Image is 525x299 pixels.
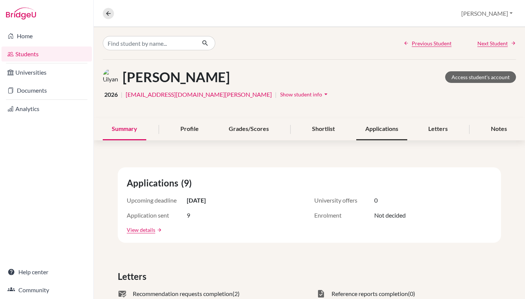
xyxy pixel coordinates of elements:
span: (0) [408,289,415,298]
span: 0 [374,196,378,205]
h1: [PERSON_NAME] [123,69,230,85]
span: task [316,289,325,298]
div: Shortlist [303,118,344,140]
span: Previous Student [412,39,451,47]
span: [DATE] [187,196,206,205]
a: Access student's account [445,71,516,83]
div: Grades/Scores [220,118,278,140]
a: Community [1,282,92,297]
input: Find student by name... [103,36,196,50]
div: Summary [103,118,146,140]
a: Students [1,47,92,62]
div: Notes [482,118,516,140]
a: Home [1,29,92,44]
span: 9 [187,211,190,220]
img: Lilyan Nemec's avatar [103,69,120,86]
span: 2026 [104,90,118,99]
a: Documents [1,83,92,98]
span: Show student info [280,91,322,98]
span: (2) [232,289,240,298]
a: Analytics [1,101,92,116]
button: [PERSON_NAME] [458,6,516,21]
a: Next Student [477,39,516,47]
span: Next Student [477,39,508,47]
span: Not decided [374,211,406,220]
span: mark_email_read [118,289,127,298]
span: Letters [118,270,149,283]
span: Recommendation requests completion [133,289,232,298]
div: Applications [356,118,407,140]
a: arrow_forward [155,227,162,233]
a: Previous Student [403,39,451,47]
div: Letters [419,118,457,140]
img: Bridge-U [6,8,36,20]
a: View details [127,226,155,234]
div: Profile [171,118,208,140]
a: Universities [1,65,92,80]
span: University offers [314,196,374,205]
span: (9) [181,176,195,190]
span: Upcoming deadline [127,196,187,205]
button: Show student infoarrow_drop_down [280,89,330,100]
a: Help center [1,264,92,279]
span: | [275,90,277,99]
span: | [121,90,123,99]
a: [EMAIL_ADDRESS][DOMAIN_NAME][PERSON_NAME] [126,90,272,99]
span: Reference reports completion [331,289,408,298]
i: arrow_drop_down [322,90,330,98]
span: Application sent [127,211,187,220]
span: Enrolment [314,211,374,220]
span: Applications [127,176,181,190]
